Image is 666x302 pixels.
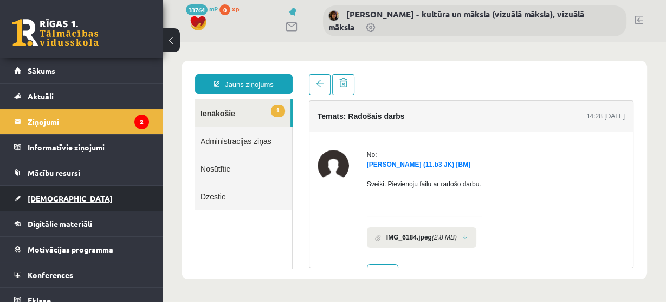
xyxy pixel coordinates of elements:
[14,262,149,287] a: Konferences
[204,119,308,127] a: [PERSON_NAME] (11.b3 JK) [BM]
[28,109,149,134] legend: Ziņojumi
[14,135,149,160] a: Informatīvie ziņojumi
[28,193,113,203] span: [DEMOGRAPHIC_DATA]
[33,141,130,168] a: Dzēstie
[424,70,462,79] div: 14:28 [DATE]
[224,191,269,200] b: IMG_6184.jpeg
[28,135,149,160] legend: Informatīvie ziņojumi
[33,113,130,141] a: Nosūtītie
[108,63,122,75] span: 1
[33,85,130,113] a: Administrācijas ziņas
[28,91,54,101] span: Aktuāli
[219,4,230,15] span: 0
[28,244,113,254] span: Motivācijas programma
[186,4,208,15] span: 33764
[14,84,149,109] a: Aktuāli
[28,270,73,280] span: Konferences
[33,33,130,52] a: Jauns ziņojums
[186,4,218,13] a: 33764 mP
[269,191,294,200] i: (2,8 MB)
[14,58,149,83] a: Sākums
[232,4,239,13] span: xp
[14,237,149,262] a: Motivācijas programma
[155,70,242,79] h4: Temats: Radošais darbs
[14,186,149,211] a: [DEMOGRAPHIC_DATA]
[204,137,319,147] p: Sveiki. Pievienoju failu ar radošo darbu.
[204,108,319,118] div: No:
[328,9,584,33] a: [PERSON_NAME] - kultūra un māksla (vizuālā māksla), vizuālā māksla
[12,19,99,46] a: Rīgas 1. Tālmācības vidusskola
[28,66,55,75] span: Sākums
[219,4,244,13] a: 0 xp
[328,10,339,21] img: Ilze Kolka - kultūra un māksla (vizuālā māksla), vizuālā māksla
[204,222,236,242] a: Atbildēt
[155,108,186,140] img: Līva Amanda Zvīne
[14,160,149,185] a: Mācību resursi
[14,109,149,134] a: Ziņojumi2
[209,4,218,13] span: mP
[134,115,149,129] i: 2
[14,211,149,236] a: Digitālie materiāli
[33,58,128,85] a: 1Ienākošie
[28,168,80,178] span: Mācību resursi
[28,219,92,229] span: Digitālie materiāli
